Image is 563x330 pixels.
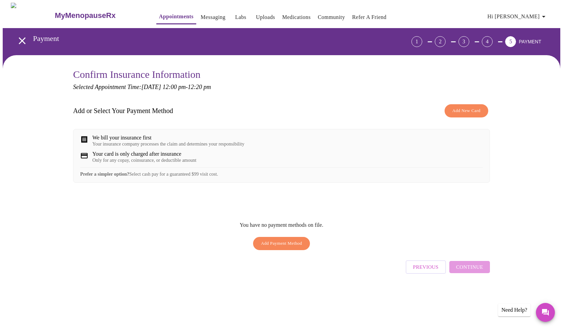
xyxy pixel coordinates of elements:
[80,172,129,177] strong: Prefer a simpler option?
[279,10,313,24] button: Medications
[198,10,228,24] button: Messaging
[536,303,555,322] button: Messages
[482,36,493,47] div: 4
[435,36,446,47] div: 2
[253,10,278,24] button: Uploads
[201,13,225,22] a: Messaging
[458,36,469,47] div: 3
[282,13,311,22] a: Medications
[80,167,483,177] div: Select cash pay for a guaranteed $99 visit cost.
[12,31,32,51] button: open drawer
[73,107,173,115] h3: Add or Select Your Payment Method
[498,304,531,316] div: Need Help?
[92,151,196,157] div: Your card is only charged after insurance
[315,10,348,24] button: Community
[253,237,310,250] button: Add Payment Method
[505,36,516,47] div: 5
[33,34,374,43] h3: Payment
[261,240,302,247] span: Add Payment Method
[452,107,480,115] span: Add New Card
[11,3,54,28] img: MyMenopauseRx Logo
[54,4,142,27] a: MyMenopauseRx
[256,13,275,22] a: Uploads
[92,135,244,141] div: We bill your insurance first
[352,13,387,22] a: Refer a Friend
[445,104,488,117] button: Add New Card
[92,158,196,163] div: Only for any copay, coinsurance, or deductible amount
[156,10,196,24] button: Appointments
[485,10,550,23] button: Hi [PERSON_NAME]
[413,263,438,271] span: Previous
[73,84,211,90] em: Selected Appointment Time: [DATE] 12:00 pm - 12:20 pm
[411,36,422,47] div: 1
[55,11,116,20] h3: MyMenopauseRx
[159,12,194,21] a: Appointments
[92,141,244,147] div: Your insurance company processes the claim and determines your responsibility
[73,69,490,80] h3: Confirm Insurance Information
[318,13,345,22] a: Community
[235,13,246,22] a: Labs
[240,222,323,228] p: You have no payment methods on file.
[350,10,389,24] button: Refer a Friend
[406,260,446,274] button: Previous
[230,10,252,24] button: Labs
[488,12,548,21] span: Hi [PERSON_NAME]
[519,39,541,44] span: PAYMENT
